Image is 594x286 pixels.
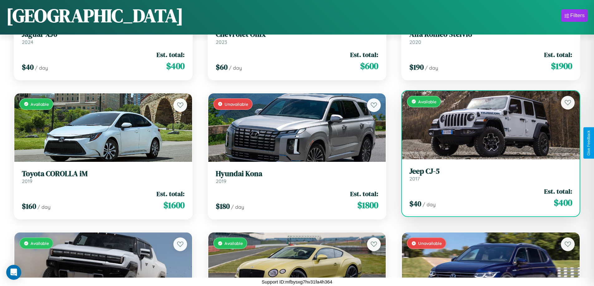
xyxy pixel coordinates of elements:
[561,9,588,22] button: Filters
[409,39,421,45] span: 2020
[157,189,185,198] span: Est. total:
[409,167,572,176] h3: Jeep CJ-5
[166,60,185,72] span: $ 400
[409,167,572,182] a: Jeep CJ-52017
[216,30,379,39] h3: Chevrolet Onix
[350,189,378,198] span: Est. total:
[163,199,185,211] span: $ 1600
[409,30,572,39] h3: Alfa Romeo Stelvio
[350,50,378,59] span: Est. total:
[409,30,572,45] a: Alfa Romeo Stelvio2020
[22,169,185,185] a: Toyota COROLLA iM2019
[22,30,185,45] a: Jaguar XJ62024
[22,62,34,72] span: $ 40
[37,204,51,210] span: / day
[216,39,227,45] span: 2023
[544,187,572,196] span: Est. total:
[551,60,572,72] span: $ 1900
[360,60,378,72] span: $ 600
[225,101,248,107] span: Unavailable
[225,241,243,246] span: Available
[216,62,228,72] span: $ 60
[216,169,379,185] a: Hyundai Kona2019
[6,3,183,28] h1: [GEOGRAPHIC_DATA]
[22,39,33,45] span: 2024
[22,178,32,184] span: 2019
[409,176,420,182] span: 2017
[570,12,585,19] div: Filters
[216,169,379,178] h3: Hyundai Kona
[409,62,424,72] span: $ 190
[418,99,437,104] span: Available
[409,199,421,209] span: $ 40
[6,265,21,280] div: Open Intercom Messenger
[31,101,49,107] span: Available
[22,169,185,178] h3: Toyota COROLLA iM
[423,201,436,208] span: / day
[216,201,230,211] span: $ 180
[216,30,379,45] a: Chevrolet Onix2023
[22,201,36,211] span: $ 160
[229,65,242,71] span: / day
[157,50,185,59] span: Est. total:
[22,30,185,39] h3: Jaguar XJ6
[544,50,572,59] span: Est. total:
[35,65,48,71] span: / day
[425,65,438,71] span: / day
[554,196,572,209] span: $ 400
[357,199,378,211] span: $ 1800
[31,241,49,246] span: Available
[262,278,332,286] p: Support ID: mfbysxg7hv31fa4h364
[231,204,244,210] span: / day
[587,130,591,156] div: Give Feedback
[418,241,442,246] span: Unavailable
[216,178,226,184] span: 2019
